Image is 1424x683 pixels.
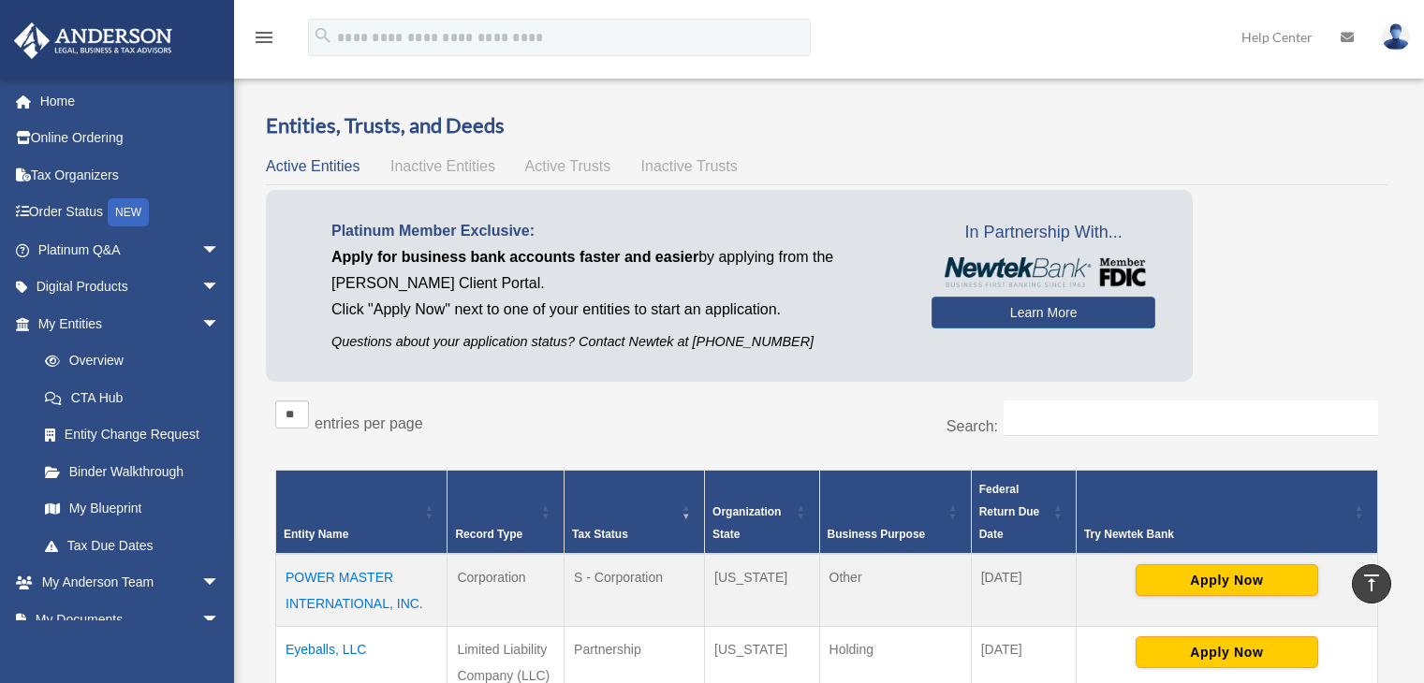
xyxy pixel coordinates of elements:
span: arrow_drop_down [201,269,239,307]
a: Digital Productsarrow_drop_down [13,269,248,306]
a: Order StatusNEW [13,194,248,232]
a: My Documentsarrow_drop_down [13,601,248,638]
a: Platinum Q&Aarrow_drop_down [13,231,248,269]
th: Business Purpose: Activate to sort [819,470,971,554]
span: Inactive Entities [390,158,495,174]
button: Apply Now [1136,564,1318,596]
span: arrow_drop_down [201,231,239,269]
label: Search: [947,418,998,434]
a: Tax Organizers [13,156,248,194]
i: search [313,25,333,46]
span: Record Type [455,528,522,541]
a: My Anderson Teamarrow_drop_down [13,564,248,602]
a: menu [253,33,275,49]
img: NewtekBankLogoSM.png [941,257,1146,287]
a: My Entitiesarrow_drop_down [13,305,239,342]
img: Anderson Advisors Platinum Portal [8,22,178,59]
th: Entity Name: Activate to sort [276,470,448,554]
button: Apply Now [1136,636,1318,668]
td: Corporation [448,554,565,627]
th: Try Newtek Bank : Activate to sort [1076,470,1377,554]
span: arrow_drop_down [201,564,239,603]
span: Active Trusts [525,158,611,174]
span: Organization State [712,505,781,541]
a: vertical_align_top [1352,564,1391,603]
a: Home [13,82,248,120]
i: vertical_align_top [1360,572,1383,594]
i: menu [253,26,275,49]
span: arrow_drop_down [201,601,239,639]
span: Business Purpose [828,528,926,541]
a: Tax Due Dates [26,527,239,564]
a: CTA Hub [26,379,239,416]
img: User Pic [1382,23,1410,51]
td: POWER MASTER INTERNATIONAL, INC. [276,554,448,627]
p: Click "Apply Now" next to one of your entities to start an application. [331,297,903,323]
a: Online Ordering [13,120,248,157]
span: Apply for business bank accounts faster and easier [331,249,698,265]
th: Federal Return Due Date: Activate to sort [971,470,1076,554]
a: My Blueprint [26,490,239,528]
label: entries per page [315,415,423,431]
td: S - Corporation [565,554,705,627]
a: Learn More [932,297,1155,328]
span: Inactive Trusts [641,158,738,174]
p: Platinum Member Exclusive: [331,218,903,244]
th: Record Type: Activate to sort [448,470,565,554]
span: Federal Return Due Date [979,483,1040,541]
p: Questions about your application status? Contact Newtek at [PHONE_NUMBER] [331,330,903,354]
td: [US_STATE] [705,554,819,627]
td: Other [819,554,971,627]
a: Entity Change Request [26,416,239,454]
span: Entity Name [284,528,348,541]
span: arrow_drop_down [201,305,239,343]
th: Organization State: Activate to sort [705,470,819,554]
a: Binder Walkthrough [26,453,239,490]
th: Tax Status: Activate to remove sorting [565,470,705,554]
div: NEW [108,198,149,226]
a: Overview [26,342,229,380]
span: In Partnership With... [932,218,1155,248]
div: Try Newtek Bank [1084,523,1349,545]
h3: Entities, Trusts, and Deeds [266,111,1387,140]
p: by applying from the [PERSON_NAME] Client Portal. [331,244,903,297]
span: Active Entities [266,158,360,174]
td: [DATE] [971,554,1076,627]
span: Tax Status [572,528,628,541]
